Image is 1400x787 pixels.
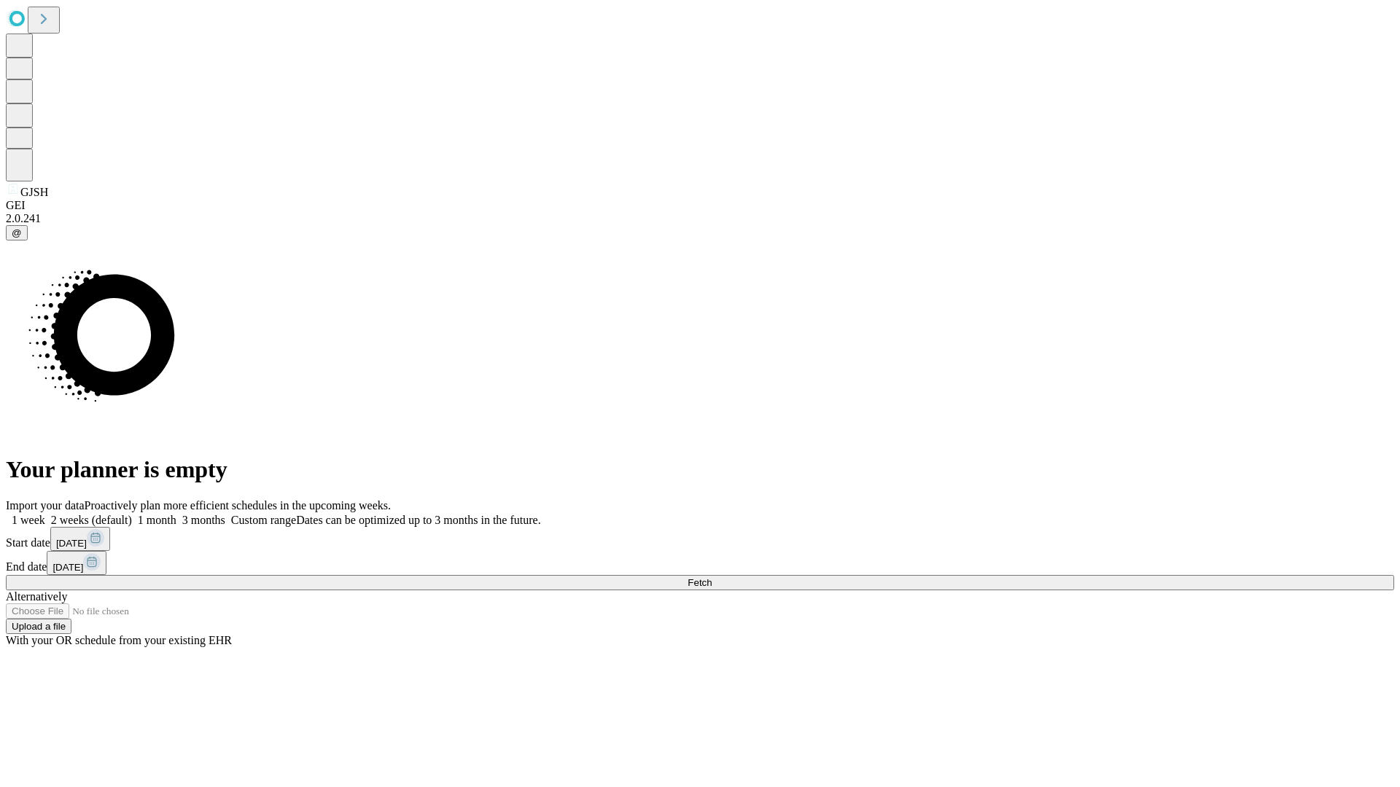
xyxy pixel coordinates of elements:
span: 1 week [12,514,45,526]
span: [DATE] [56,538,87,549]
div: GEI [6,199,1394,212]
div: 2.0.241 [6,212,1394,225]
span: GJSH [20,186,48,198]
span: 3 months [182,514,225,526]
span: Custom range [231,514,296,526]
button: Upload a file [6,619,71,634]
span: Import your data [6,499,85,512]
span: @ [12,227,22,238]
h1: Your planner is empty [6,456,1394,483]
button: [DATE] [50,527,110,551]
div: End date [6,551,1394,575]
button: [DATE] [47,551,106,575]
span: Fetch [688,577,712,588]
span: With your OR schedule from your existing EHR [6,634,232,646]
span: 1 month [138,514,176,526]
div: Start date [6,527,1394,551]
span: Dates can be optimized up to 3 months in the future. [296,514,540,526]
button: Fetch [6,575,1394,590]
button: @ [6,225,28,240]
span: [DATE] [52,562,83,573]
span: 2 weeks (default) [51,514,132,526]
span: Proactively plan more efficient schedules in the upcoming weeks. [85,499,391,512]
span: Alternatively [6,590,67,603]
